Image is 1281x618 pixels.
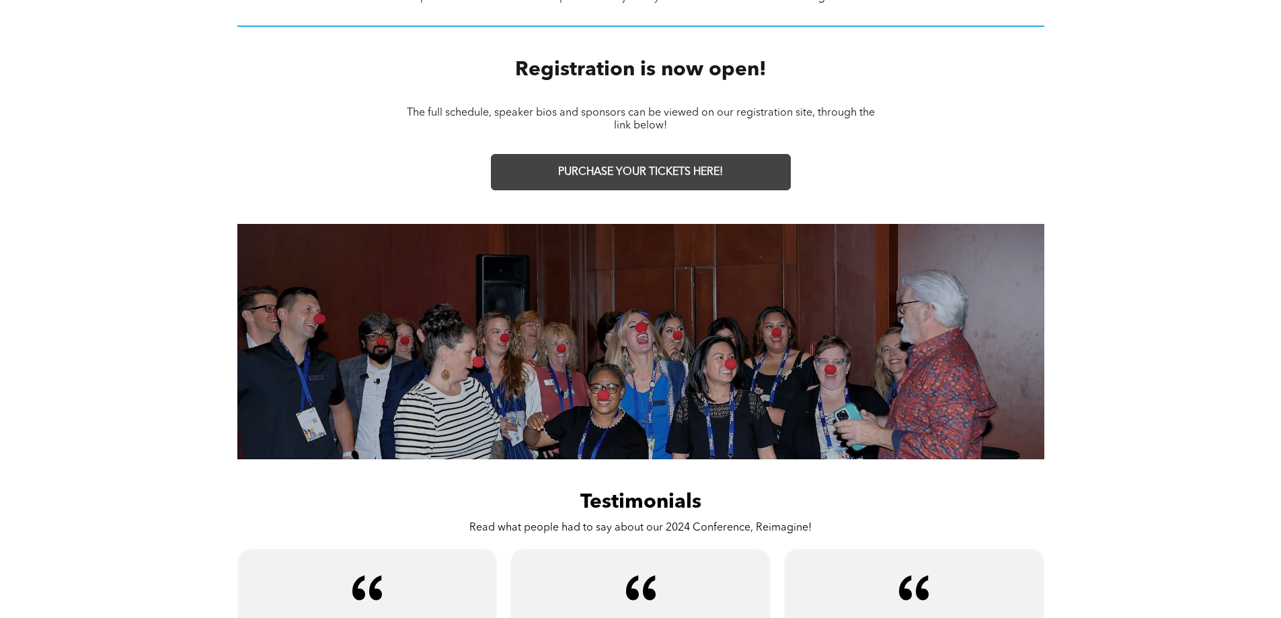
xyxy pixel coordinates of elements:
span: Testimonials [580,492,701,512]
span: Read what people had to say about our 2024 Conference, Reimagine! [469,523,812,533]
span: The full schedule, speaker bios and sponsors can be viewed on our registration site, through the ... [407,108,875,131]
a: PURCHASE YOUR TICKETS HERE! [491,154,791,190]
span: PURCHASE YOUR TICKETS HERE! [558,166,723,179]
span: Registration is now open! [515,60,767,80]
